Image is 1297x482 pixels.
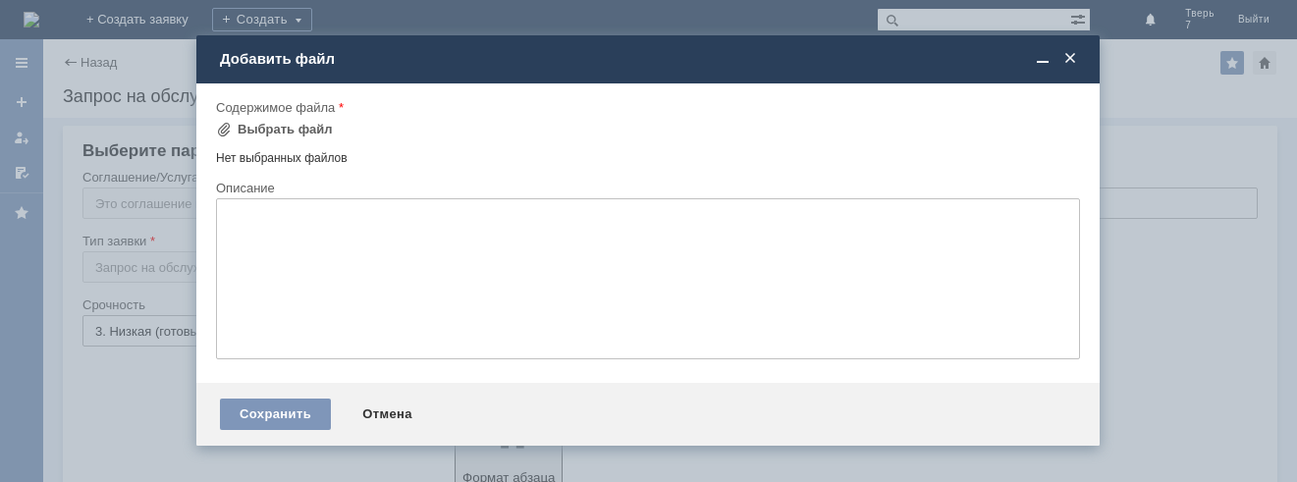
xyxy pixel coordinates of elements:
div: Добавить файл [220,50,1080,68]
div: [PERSON_NAME] удалить отложенный чек [8,8,287,39]
div: Нет выбранных файлов [216,143,1080,166]
div: Описание [216,182,1076,194]
span: Закрыть [1060,50,1080,68]
div: Выбрать файл [238,122,333,137]
span: Свернуть (Ctrl + M) [1033,50,1053,68]
div: Содержимое файла [216,101,1076,114]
